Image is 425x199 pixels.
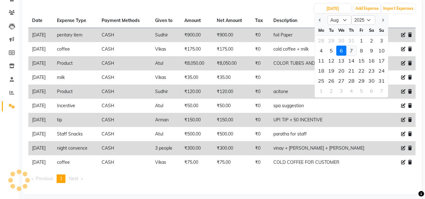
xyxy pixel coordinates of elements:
[377,25,387,35] div: Su
[326,76,336,86] div: 26
[356,25,366,35] div: Fr
[251,70,270,85] td: ₹0
[356,66,366,76] div: Friday, August 22, 2025
[28,155,53,169] td: [DATE]
[98,56,151,70] td: CASH
[377,46,387,56] div: 10
[181,155,213,169] td: ₹75.00
[366,66,377,76] div: Saturday, August 23, 2025
[251,155,270,169] td: ₹0
[356,46,366,56] div: Friday, August 8, 2025
[326,25,336,35] div: Tu
[151,141,181,155] td: 3 people
[213,155,251,169] td: ₹75.00
[356,56,366,66] div: Friday, August 15, 2025
[366,86,377,96] div: Saturday, September 6, 2025
[213,28,251,42] td: ₹900.00
[366,76,377,86] div: Saturday, August 30, 2025
[53,56,98,70] td: Product
[366,46,377,56] div: 9
[270,155,385,169] td: COLD COFFEE FOR CUSTOMER
[60,176,62,181] span: 1
[346,36,356,46] div: 31
[336,25,346,35] div: We
[181,70,213,85] td: ₹35.00
[98,127,151,141] td: CASH
[53,99,98,113] td: Incentive
[326,86,336,96] div: 2
[316,76,326,86] div: Monday, August 25, 2025
[380,15,385,25] button: Next month
[377,36,387,46] div: 3
[316,56,326,66] div: 11
[366,66,377,76] div: 23
[316,66,326,76] div: Monday, August 18, 2025
[28,99,53,113] td: [DATE]
[270,85,385,99] td: acitone
[270,28,385,42] td: foil Paper
[346,86,356,96] div: 4
[28,28,53,42] td: [DATE]
[336,76,346,86] div: 27
[98,85,151,99] td: CASH
[356,76,366,86] div: 29
[336,46,346,56] div: 6
[213,141,251,155] td: ₹300.00
[346,66,356,76] div: Thursday, August 21, 2025
[336,86,346,96] div: 3
[336,46,346,56] div: Wednesday, August 6, 2025
[213,113,251,127] td: ₹150.00
[336,56,346,66] div: Wednesday, August 13, 2025
[346,56,356,66] div: 14
[336,36,346,46] div: Wednesday, July 30, 2025
[346,36,356,46] div: Thursday, July 31, 2025
[315,4,351,13] input: PLACEHOLDER.DATE
[181,85,213,99] td: ₹120.00
[356,86,366,96] div: 5
[251,28,270,42] td: ₹0
[356,66,366,76] div: 22
[213,70,251,85] td: ₹35.00
[53,155,98,169] td: coffee
[366,56,377,66] div: Saturday, August 16, 2025
[53,42,98,56] td: coffee
[181,42,213,56] td: ₹175.00
[326,36,336,46] div: Tuesday, July 29, 2025
[346,86,356,96] div: Thursday, September 4, 2025
[336,56,346,66] div: 13
[151,56,181,70] td: Atul
[270,141,385,155] td: vinay + [PERSON_NAME] + [PERSON_NAME]
[28,14,53,28] th: Date
[28,174,416,183] nav: Pagination
[346,76,356,86] div: 28
[317,15,323,25] button: Previous month
[251,42,270,56] td: ₹0
[316,86,326,96] div: 1
[53,28,98,42] td: pentary item
[251,141,270,155] td: ₹0
[213,85,251,99] td: ₹120.00
[336,66,346,76] div: Wednesday, August 20, 2025
[98,14,151,28] th: Payment Methods
[326,46,336,56] div: 5
[336,86,346,96] div: Wednesday, September 3, 2025
[346,25,356,35] div: Th
[356,86,366,96] div: Friday, September 5, 2025
[28,113,53,127] td: [DATE]
[326,56,336,66] div: Tuesday, August 12, 2025
[151,28,181,42] td: Sudhir
[151,14,181,28] th: Given to
[346,66,356,76] div: 21
[316,46,326,56] div: 4
[316,36,326,46] div: 28
[336,66,346,76] div: 20
[69,176,78,181] span: Next
[53,70,98,85] td: milk
[366,36,377,46] div: 2
[326,56,336,66] div: 12
[377,46,387,56] div: Sunday, August 10, 2025
[98,155,151,169] td: CASH
[377,76,387,86] div: Sunday, August 31, 2025
[213,14,251,28] th: Net Amount
[251,113,270,127] td: ₹0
